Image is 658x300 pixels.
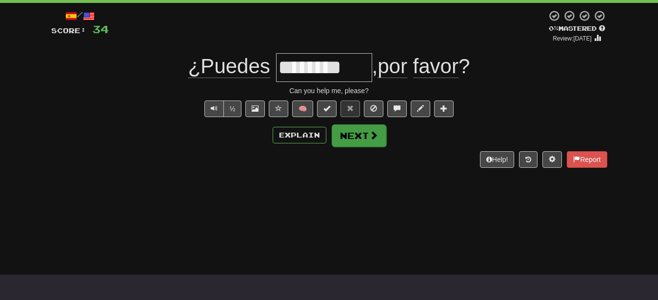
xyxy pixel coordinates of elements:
span: 0 % [549,24,558,32]
div: Text-to-speech controls [202,100,242,117]
button: Show image (alt+x) [245,100,265,117]
button: Explain [273,127,326,143]
button: ½ [223,100,242,117]
button: Favorite sentence (alt+f) [269,100,288,117]
span: ¿Puedes [188,55,270,78]
span: favor [413,55,459,78]
div: / [51,10,109,22]
button: 🧠 [292,100,313,117]
button: Reset to 0% Mastered (alt+r) [340,100,360,117]
button: Round history (alt+y) [519,151,538,168]
span: 34 [92,23,109,35]
button: Report [567,151,607,168]
span: , ? [372,55,470,78]
small: Review: [DATE] [553,35,592,42]
button: Add to collection (alt+a) [434,100,454,117]
span: Score: [51,26,86,35]
button: Play sentence audio (ctl+space) [204,100,224,117]
button: Help! [480,151,515,168]
button: Discuss sentence (alt+u) [387,100,407,117]
div: Mastered [547,24,607,33]
button: Ignore sentence (alt+i) [364,100,383,117]
div: Can you help me, please? [51,86,607,96]
button: Set this sentence to 100% Mastered (alt+m) [317,100,337,117]
span: por [378,55,407,78]
button: Next [332,124,386,147]
button: Edit sentence (alt+d) [411,100,430,117]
